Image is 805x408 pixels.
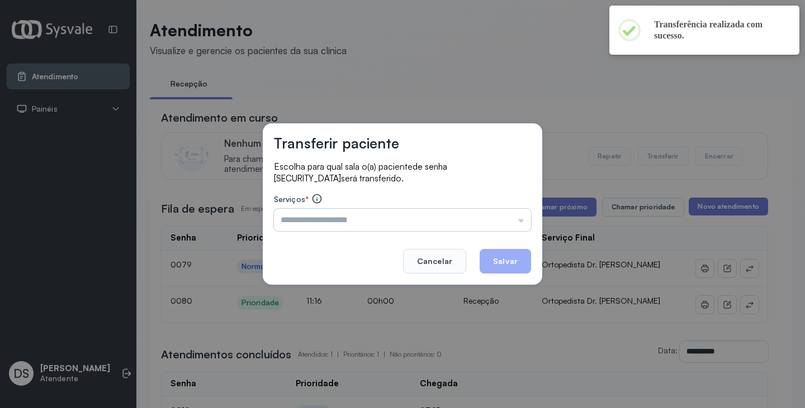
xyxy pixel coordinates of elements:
button: Cancelar [403,249,466,273]
h2: Transferência realizada com sucesso. [654,19,782,41]
h3: Transferir paciente [274,135,399,152]
button: Salvar [480,249,531,273]
span: Serviços [274,194,305,204]
p: Escolha para qual sala o(a) paciente será transferido. [274,161,531,184]
span: de senha [SECURITY_DATA] [274,161,447,184]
